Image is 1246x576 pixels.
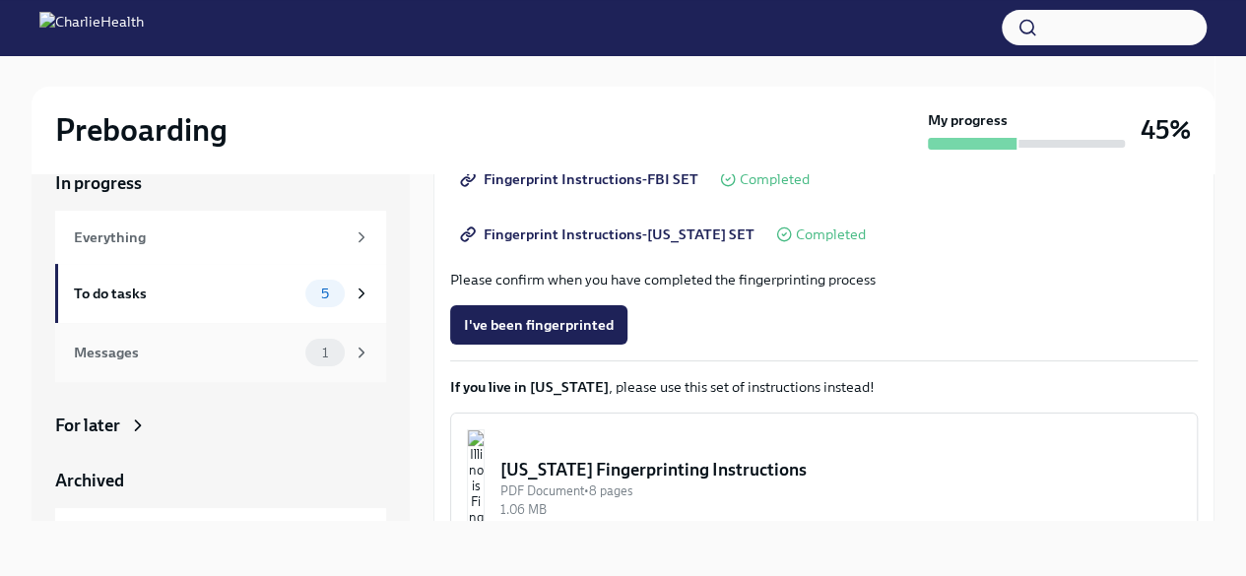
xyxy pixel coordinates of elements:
[450,215,768,254] a: Fingerprint Instructions-[US_STATE] SET
[74,226,345,248] div: Everything
[55,110,228,150] h2: Preboarding
[55,469,386,492] a: Archived
[450,377,1198,397] p: , please use this set of instructions instead!
[450,378,609,396] strong: If you live in [US_STATE]
[464,169,698,189] span: Fingerprint Instructions-FBI SET
[450,270,1198,289] p: Please confirm when you have completed the fingerprinting process
[55,211,386,264] a: Everything
[500,500,1181,519] div: 1.06 MB
[74,342,297,363] div: Messages
[55,264,386,323] a: To do tasks5
[500,458,1181,481] div: [US_STATE] Fingerprinting Instructions
[464,315,614,335] span: I've been fingerprinted
[450,160,712,199] a: Fingerprint Instructions-FBI SET
[928,110,1008,130] strong: My progress
[500,481,1181,500] div: PDF Document • 8 pages
[39,12,144,43] img: CharlieHealth
[55,414,120,437] div: For later
[74,283,297,304] div: To do tasks
[464,224,754,244] span: Fingerprint Instructions-[US_STATE] SET
[55,323,386,382] a: Messages1
[310,346,340,360] span: 1
[450,413,1198,564] button: [US_STATE] Fingerprinting InstructionsPDF Document•8 pages1.06 MB
[309,287,341,301] span: 5
[796,227,866,242] span: Completed
[55,414,386,437] a: For later
[1141,112,1191,148] h3: 45%
[467,429,485,547] img: Illinois Fingerprinting Instructions
[55,171,386,195] a: In progress
[450,305,627,345] button: I've been fingerprinted
[740,172,810,187] span: Completed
